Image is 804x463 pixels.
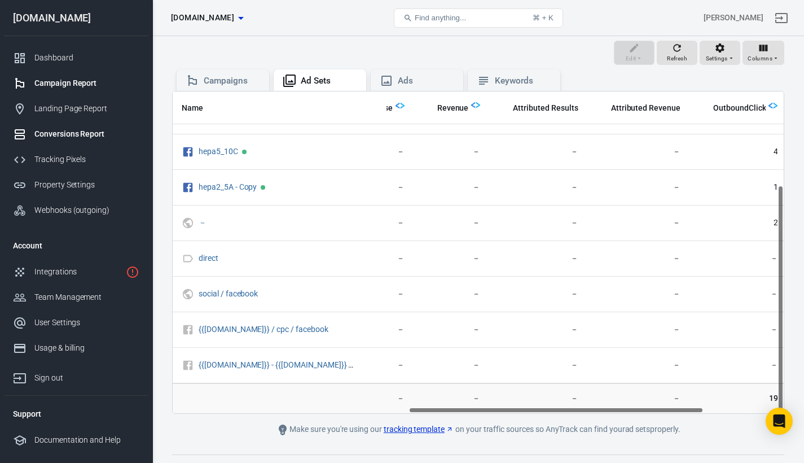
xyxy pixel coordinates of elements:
span: － [498,182,578,193]
div: scrollable content [173,91,784,413]
a: Integrations [4,259,148,285]
div: Webhooks (outgoing) [34,204,139,216]
span: Active [261,185,265,190]
span: Revenue [437,103,469,114]
svg: Facebook Ads [182,181,194,194]
span: － [423,360,481,371]
span: {{ad.name}} - {{campaign.name}} / cpc / facebook [199,361,358,369]
div: Campaign Report [34,77,139,89]
button: Find anything...⌘ + K [394,8,563,28]
span: The total conversions attributed according to your ad network (Facebook, Google, etc.) [513,101,578,115]
div: Landing Page Report [34,103,139,115]
div: User Settings [34,317,139,329]
span: － [423,182,481,193]
span: － [698,289,777,300]
div: Property Settings [34,179,139,191]
span: Attributed Results [513,103,578,114]
span: － [596,289,680,300]
div: [DOMAIN_NAME] [4,13,148,23]
li: Support [4,400,148,427]
span: － [498,324,578,335]
span: － [698,324,777,335]
span: － [498,217,578,229]
span: － [498,393,578,404]
span: The total conversions attributed according to your ad network (Facebook, Google, etc.) [498,101,578,115]
span: 2 [698,217,777,229]
span: － [199,219,208,226]
span: － [498,146,578,158]
span: － [596,217,680,229]
span: － [596,324,680,335]
span: hepa2_5A - Copy [199,183,258,191]
span: － [423,146,481,158]
a: hepa5_10C [199,147,238,156]
div: Sign out [34,372,139,384]
div: Documentation and Help [34,434,139,446]
span: The total revenue attributed according to your ad network (Facebook, Google, etc.) [596,101,680,115]
button: [DOMAIN_NAME] [166,7,248,28]
span: Find anything... [415,14,466,22]
svg: 1 networks not verified yet [126,265,139,279]
span: social / facebook [199,290,260,298]
a: Campaign Report [4,71,148,96]
a: Sign out [4,361,148,391]
a: Landing Page Report [4,96,148,121]
img: Logo [768,101,777,110]
button: Settings [700,41,740,65]
svg: Unknown Facebook [182,359,194,372]
span: Attributed Revenue [611,103,680,114]
span: Total revenue calculated by AnyTrack. [423,101,469,115]
a: Team Management [4,285,148,310]
div: Ads [398,75,454,87]
span: 4 [698,146,777,158]
span: － [423,393,481,404]
span: － [498,253,578,264]
button: Columns [743,41,784,65]
span: {{campaign.id}} / cpc / facebook [199,325,330,333]
span: － [698,360,777,371]
span: hepa5_10C [199,147,240,155]
span: Name [182,103,203,114]
span: worldwidehealthytip.com [171,11,234,25]
svg: UTM & Web Traffic [182,287,194,301]
span: － [596,182,680,193]
span: 19 [698,393,777,404]
svg: Unknown Facebook [182,323,194,337]
div: Open Intercom Messenger [766,408,793,435]
a: {{[DOMAIN_NAME]}} - {{[DOMAIN_NAME]}} / cpc / facebook [199,360,405,369]
div: Integrations [34,266,121,278]
span: － [423,324,481,335]
span: Refresh [667,54,687,64]
a: User Settings [4,310,148,335]
a: Property Settings [4,172,148,198]
div: Account id: GXqx2G2u [704,12,763,24]
span: 1 [698,182,777,193]
img: Logo [396,101,405,110]
span: － [423,289,481,300]
div: ⌘ + K [533,14,553,22]
svg: UTM & Web Traffic [182,216,194,230]
a: Tracking Pixels [4,147,148,172]
div: Conversions Report [34,128,139,140]
svg: Direct [182,252,194,265]
a: Conversions Report [4,121,148,147]
a: Webhooks (outgoing) [4,198,148,223]
span: Total revenue calculated by AnyTrack. [437,101,469,115]
a: tracking template [384,423,454,435]
button: Refresh [657,41,697,65]
a: hepa2_5A - Copy [199,182,257,191]
a: Usage & billing [4,335,148,361]
img: Logo [471,101,480,110]
div: Ad Sets [301,75,357,87]
span: － [498,289,578,300]
div: Dashboard [34,52,139,64]
div: Usage & billing [34,342,139,354]
div: Keywords [495,75,551,87]
span: － [423,217,481,229]
a: social / facebook [199,289,258,298]
span: － [596,360,680,371]
div: Campaigns [204,75,260,87]
span: Name [182,103,218,114]
span: － [498,360,578,371]
a: {{[DOMAIN_NAME]}} / cpc / facebook [199,325,328,334]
